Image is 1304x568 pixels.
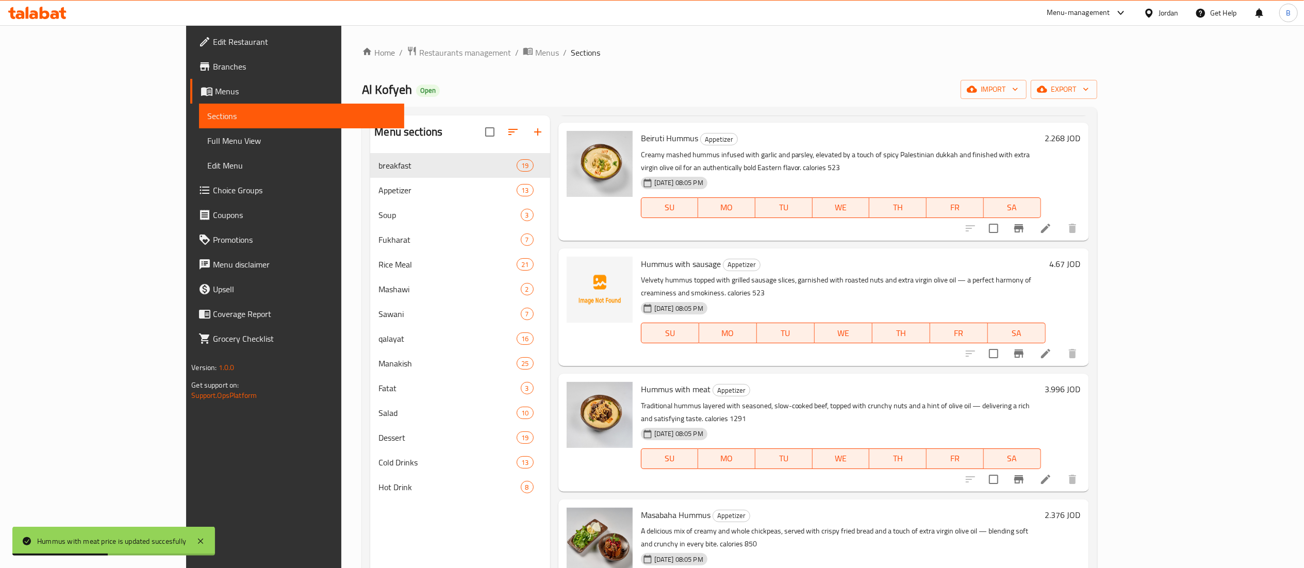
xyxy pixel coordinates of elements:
[869,448,927,469] button: TH
[370,149,550,504] nav: Menu sections
[702,451,751,466] span: MO
[517,433,533,443] span: 19
[819,326,868,341] span: WE
[698,197,755,218] button: MO
[190,227,404,252] a: Promotions
[757,323,815,343] button: TU
[1039,222,1052,235] a: Edit menu item
[521,233,534,246] div: items
[407,46,511,59] a: Restaurants management
[1006,216,1031,241] button: Branch-specific-item
[641,274,1046,299] p: Velvety hummus topped with grilled sausage slices, garnished with roasted nuts and extra virgin o...
[641,448,699,469] button: SU
[1050,257,1081,271] h6: 4.67 JOD
[378,184,517,196] span: Appetizer
[1039,83,1089,96] span: export
[378,233,520,246] span: Fukharat
[517,407,533,419] div: items
[378,407,517,419] span: Salad
[213,258,395,271] span: Menu disclaimer
[213,283,395,295] span: Upsell
[370,400,550,425] div: Salad10
[378,357,517,370] span: Manakish
[370,475,550,499] div: Hot Drink8
[213,209,395,221] span: Coupons
[370,153,550,178] div: breakfast19
[370,227,550,252] div: Fukharat7
[1286,7,1291,19] span: B
[370,351,550,376] div: Manakish25
[207,159,395,172] span: Edit Menu
[213,308,395,320] span: Coverage Report
[199,128,404,153] a: Full Menu View
[190,252,404,277] a: Menu disclaimer
[517,359,533,369] span: 25
[877,326,926,341] span: TH
[927,448,984,469] button: FR
[1006,467,1031,492] button: Branch-specific-item
[190,302,404,326] a: Coverage Report
[813,197,870,218] button: WE
[817,451,866,466] span: WE
[723,259,760,271] span: Appetizer
[370,425,550,450] div: Dessert19
[517,456,533,469] div: items
[378,456,517,469] span: Cold Drinks
[213,233,395,246] span: Promotions
[213,332,395,345] span: Grocery Checklist
[419,46,511,59] span: Restaurants management
[646,451,695,466] span: SU
[563,46,567,59] li: /
[190,54,404,79] a: Branches
[378,382,520,394] span: Fatat
[370,326,550,351] div: qalayat16
[984,197,1041,218] button: SA
[215,85,395,97] span: Menus
[378,481,520,493] span: Hot Drink
[641,256,721,272] span: Hummus with sausage
[1060,467,1085,492] button: delete
[378,258,517,271] span: Rice Meal
[378,209,520,221] span: Soup
[988,451,1037,466] span: SA
[416,85,440,97] div: Open
[219,361,235,374] span: 1.0.0
[501,120,525,144] span: Sort sections
[190,203,404,227] a: Coupons
[873,200,922,215] span: TH
[930,323,988,343] button: FR
[984,448,1041,469] button: SA
[525,120,550,144] button: Add section
[701,133,737,145] span: Appetizer
[521,283,534,295] div: items
[190,29,404,54] a: Edit Restaurant
[521,382,534,394] div: items
[713,384,750,396] div: Appetizer
[698,448,755,469] button: MO
[517,161,533,171] span: 19
[521,481,534,493] div: items
[517,431,533,444] div: items
[1159,7,1179,19] div: Jordan
[988,200,1037,215] span: SA
[370,302,550,326] div: Sawani7
[362,46,1097,59] nav: breadcrumb
[517,357,533,370] div: items
[1060,341,1085,366] button: delete
[931,200,980,215] span: FR
[872,323,930,343] button: TH
[378,431,517,444] span: Dessert
[370,277,550,302] div: Mashawi2
[213,60,395,73] span: Branches
[521,308,534,320] div: items
[190,326,404,351] a: Grocery Checklist
[37,536,186,547] div: Hummus with meat price is updated succesfully
[961,80,1027,99] button: import
[370,376,550,400] div: Fatat3
[378,283,520,295] span: Mashawi
[191,361,217,374] span: Version:
[1045,382,1081,396] h6: 3.996 JOD
[517,260,533,270] span: 21
[207,135,395,147] span: Full Menu View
